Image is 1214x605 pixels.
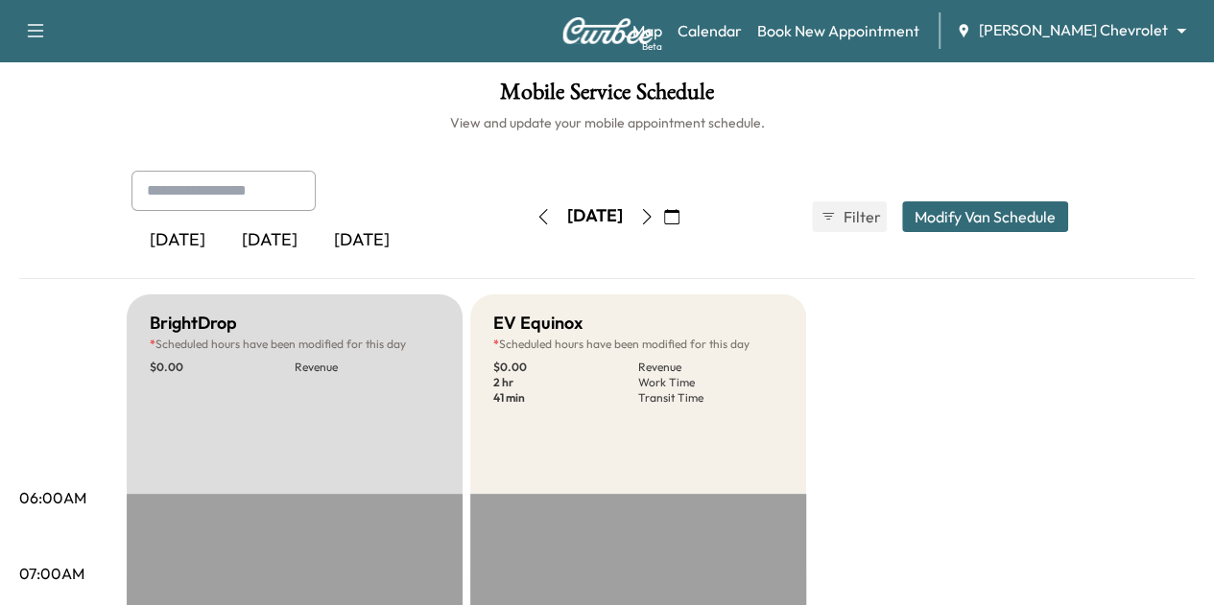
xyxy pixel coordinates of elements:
p: Scheduled hours have been modified for this day [150,337,440,352]
div: [DATE] [567,204,623,228]
a: Book New Appointment [757,19,919,42]
img: Curbee Logo [561,17,654,44]
span: [PERSON_NAME] Chevrolet [979,19,1168,41]
p: Revenue [295,360,440,375]
p: 07:00AM [19,562,84,585]
div: [DATE] [224,219,316,263]
p: 41 min [493,390,638,406]
p: $ 0.00 [150,360,295,375]
p: Work Time [638,375,783,390]
a: Calendar [678,19,742,42]
h5: EV Equinox [493,310,583,337]
p: 06:00AM [19,486,86,509]
div: [DATE] [316,219,408,263]
h1: Mobile Service Schedule [19,81,1195,113]
p: Revenue [638,360,783,375]
div: Beta [642,39,662,54]
h6: View and update your mobile appointment schedule. [19,113,1195,132]
p: Scheduled hours have been modified for this day [493,337,783,352]
p: $ 0.00 [493,360,638,375]
span: Filter [844,205,878,228]
button: Modify Van Schedule [902,201,1068,232]
button: Filter [812,201,887,232]
p: Transit Time [638,390,783,406]
div: [DATE] [131,219,224,263]
p: 2 hr [493,375,638,390]
a: MapBeta [632,19,662,42]
h5: BrightDrop [150,310,237,337]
